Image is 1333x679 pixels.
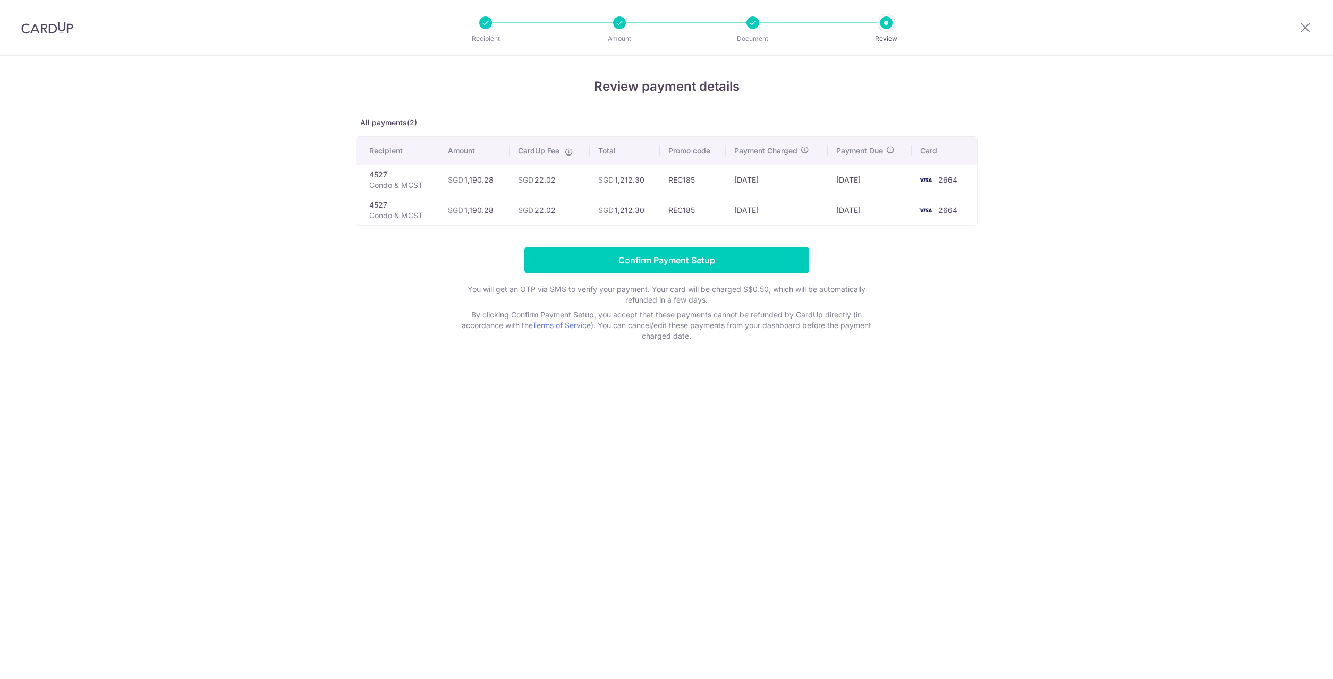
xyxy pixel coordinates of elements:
[847,33,926,44] p: Review
[660,137,725,165] th: Promo code
[726,195,828,225] td: [DATE]
[938,205,957,214] span: 2664
[439,137,509,165] th: Amount
[454,310,879,341] p: By clicking Confirm Payment Setup, you accept that these payments cannot be refunded by CardUp di...
[454,284,879,305] p: You will get an OTP via SMS to verify your payment. Your card will be charged S$0.50, which will ...
[580,33,659,44] p: Amount
[734,145,797,156] span: Payment Charged
[590,165,660,195] td: 1,212.30
[448,205,463,214] span: SGD
[660,165,725,195] td: REC185
[518,145,559,156] span: CardUp Fee
[938,175,957,184] span: 2664
[714,33,792,44] p: Document
[510,165,590,195] td: 22.02
[356,165,440,195] td: 4527
[915,174,936,186] img: <span class="translation_missing" title="translation missing: en.account_steps.new_confirm_form.b...
[439,165,509,195] td: 1,190.28
[660,195,725,225] td: REC185
[356,117,978,128] p: All payments(2)
[356,137,440,165] th: Recipient
[598,205,614,214] span: SGD
[726,165,828,195] td: [DATE]
[598,175,614,184] span: SGD
[518,175,533,184] span: SGD
[369,180,431,191] p: Condo & MCST
[915,204,936,217] img: <span class="translation_missing" title="translation missing: en.account_steps.new_confirm_form.b...
[590,195,660,225] td: 1,212.30
[828,195,912,225] td: [DATE]
[836,145,883,156] span: Payment Due
[439,195,509,225] td: 1,190.28
[524,247,809,273] input: Confirm Payment Setup
[518,205,533,214] span: SGD
[828,165,912,195] td: [DATE]
[912,137,977,165] th: Card
[446,33,525,44] p: Recipient
[532,321,591,330] a: Terms of Service
[356,195,440,225] td: 4527
[21,21,73,34] img: CardUp
[448,175,463,184] span: SGD
[510,195,590,225] td: 22.02
[369,210,431,221] p: Condo & MCST
[590,137,660,165] th: Total
[356,77,978,96] h4: Review payment details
